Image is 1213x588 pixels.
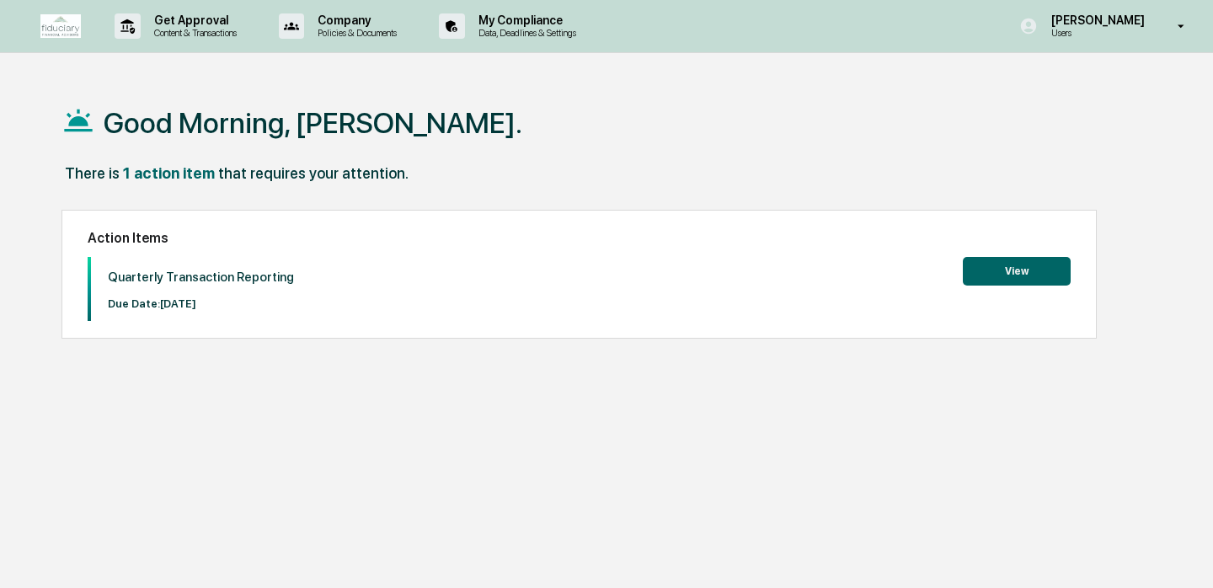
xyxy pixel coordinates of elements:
p: Get Approval [141,13,245,27]
p: Quarterly Transaction Reporting [108,270,294,285]
p: Policies & Documents [304,27,405,39]
p: Content & Transactions [141,27,245,39]
button: View [963,257,1071,286]
h1: Good Morning, [PERSON_NAME]. [104,106,522,140]
p: Due Date: [DATE] [108,297,294,310]
div: 1 action item [123,164,215,182]
p: Users [1038,27,1153,39]
p: [PERSON_NAME] [1038,13,1153,27]
h2: Action Items [88,230,1070,246]
p: Data, Deadlines & Settings [465,27,585,39]
div: that requires your attention. [218,164,409,182]
p: Company [304,13,405,27]
p: My Compliance [465,13,585,27]
img: logo [40,14,81,38]
a: View [963,262,1071,278]
div: There is [65,164,120,182]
